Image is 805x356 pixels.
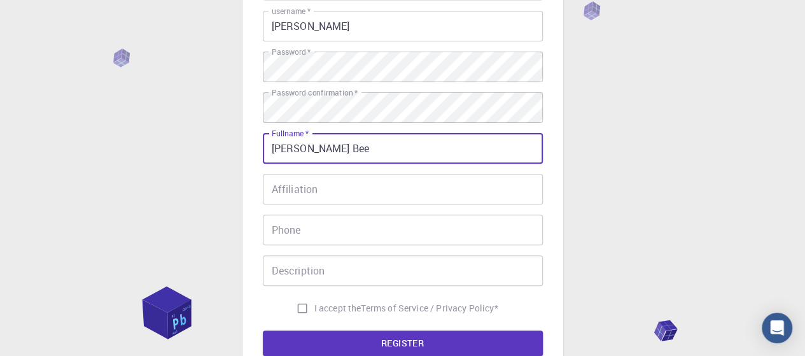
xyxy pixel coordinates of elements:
label: Password [272,46,311,57]
label: Fullname [272,128,309,139]
a: Terms of Service / Privacy Policy* [361,302,498,315]
label: username [272,6,311,17]
span: I accept the [314,302,361,315]
div: Open Intercom Messenger [762,313,792,343]
p: Terms of Service / Privacy Policy * [361,302,498,315]
label: Password confirmation [272,87,358,98]
button: REGISTER [263,331,543,356]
